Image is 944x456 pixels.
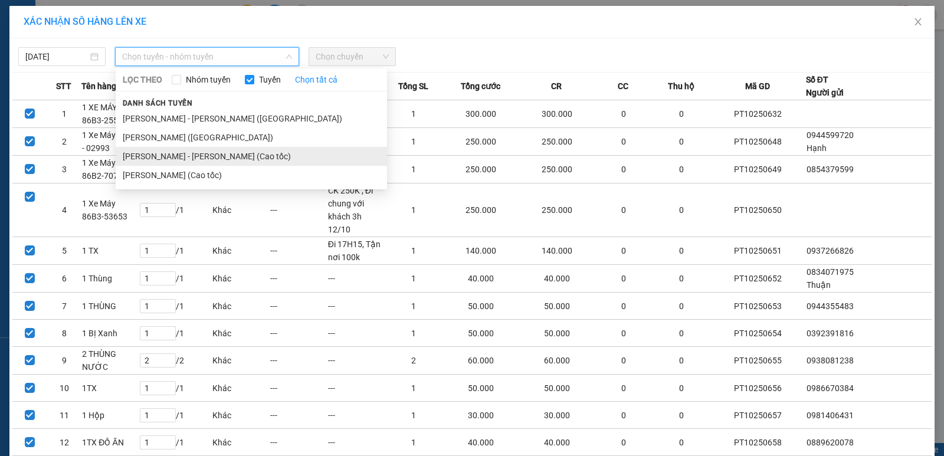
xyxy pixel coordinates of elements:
span: Chọn chuyến [316,48,389,65]
td: 60.000 [519,347,595,375]
td: 30.000 [442,402,519,429]
td: --- [270,237,327,265]
td: 140.000 [442,237,519,265]
td: 250.000 [442,156,519,183]
td: 250.000 [519,156,595,183]
td: Khác [212,293,270,320]
td: PT10250651 [710,237,806,265]
td: --- [270,347,327,375]
td: 0 [595,237,653,265]
span: Hạnh [807,143,827,153]
td: 0 [595,320,653,347]
td: 1 XE MÁY 86B3-25540 [81,100,139,128]
td: 1TX ĐỒ ĂN [81,429,139,456]
li: [PERSON_NAME] ([GEOGRAPHIC_DATA]) [116,128,387,147]
span: 0944355483 [807,301,854,311]
td: 0 [653,128,710,156]
td: 50.000 [519,293,595,320]
span: close [913,17,923,27]
td: 40.000 [442,429,519,456]
td: 1 [385,100,442,128]
button: Close [902,6,935,39]
span: 0937266826 [807,246,854,255]
span: 0392391816 [807,329,854,338]
td: 1 Xe Máy 86B3-53653 [81,183,139,237]
td: 8 [47,320,82,347]
span: 0889620078 [807,438,854,447]
td: 50.000 [442,375,519,402]
td: 1 Xe Máy 86AE - 02993 [81,128,139,156]
li: [PERSON_NAME] (Cao tốc) [116,166,387,185]
td: 40.000 [442,265,519,293]
td: 3 [47,156,82,183]
td: 2 [385,347,442,375]
td: 1 [385,265,442,293]
td: 1 [385,375,442,402]
td: 1 Xe Máy 86B2-70737 [81,156,139,183]
td: 4 [47,183,82,237]
span: Danh sách tuyến [116,98,200,109]
td: PT10250648 [710,128,806,156]
td: Khác [212,183,270,237]
td: PT10250656 [710,375,806,402]
span: XÁC NHẬN SỐ HÀNG LÊN XE [24,16,146,27]
td: PT10250658 [710,429,806,456]
td: 2 THÙNG NƯỚC [81,347,139,375]
td: 50.000 [442,320,519,347]
td: 0 [595,128,653,156]
span: down [286,53,293,60]
td: 1 [47,100,82,128]
td: 0 [653,429,710,456]
td: 0 [595,402,653,429]
td: 11 [47,402,82,429]
td: / 1 [139,293,212,320]
td: --- [270,265,327,293]
td: Khác [212,429,270,456]
span: CC [618,80,628,93]
td: 0 [653,402,710,429]
td: 1 Hộp [81,402,139,429]
td: 0 [595,429,653,456]
td: PT10250650 [710,183,806,237]
td: 2 [47,128,82,156]
td: --- [270,402,327,429]
td: 1 [385,402,442,429]
a: Chọn tất cả [295,73,337,86]
td: --- [327,402,385,429]
span: Thu hộ [668,80,694,93]
span: STT [56,80,71,93]
td: 0 [653,293,710,320]
span: Tên hàng [81,80,116,93]
span: Nhóm tuyến [181,73,235,86]
td: 0 [653,265,710,293]
td: --- [327,429,385,456]
td: Khác [212,375,270,402]
span: Thuận [807,280,831,290]
td: 0 [595,293,653,320]
span: Tuyến [254,73,286,86]
td: 7 [47,293,82,320]
td: 40.000 [519,429,595,456]
td: 1 [385,293,442,320]
span: Mã GD [745,80,770,93]
td: --- [327,375,385,402]
td: 50.000 [519,375,595,402]
td: 250.000 [442,183,519,237]
td: PT10250632 [710,100,806,128]
td: 250.000 [519,128,595,156]
td: 9 [47,347,82,375]
div: Số ĐT Người gửi [806,73,844,99]
td: Khác [212,237,270,265]
td: 1 [385,429,442,456]
td: 1 [385,183,442,237]
li: [PERSON_NAME] - [PERSON_NAME] (Cao tốc) [116,147,387,166]
td: 50.000 [519,320,595,347]
td: / 1 [139,265,212,293]
td: 0 [595,100,653,128]
td: Khác [212,320,270,347]
span: 0834071975 [807,267,854,277]
td: / 1 [139,402,212,429]
td: / 2 [139,347,212,375]
td: 300.000 [519,100,595,128]
td: --- [270,293,327,320]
